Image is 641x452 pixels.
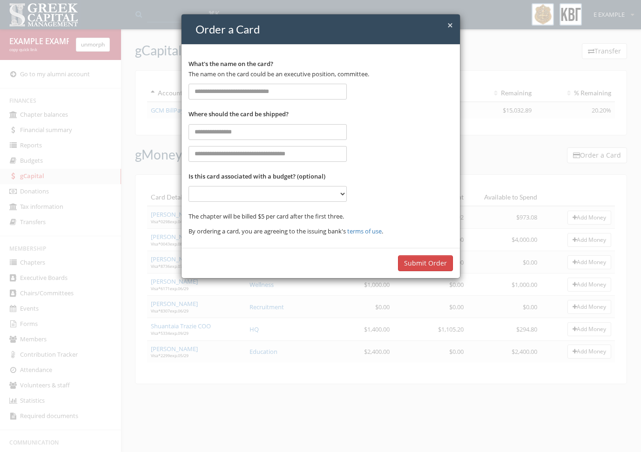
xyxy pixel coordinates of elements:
[347,227,382,235] a: terms of use
[447,19,453,32] span: ×
[196,21,453,37] h4: Order a Card
[189,211,453,221] p: The chapter will be billed $5 per card after the first three.
[189,69,453,79] p: The name on the card could be an executive position, committee.
[189,59,453,69] p: What's the name on the card?
[189,171,453,181] p: Is this card associated with a budget? (optional)
[189,109,453,119] p: Where should the card be shipped?
[189,226,453,236] p: By ordering a card, you are agreeing to the issuing bank's .
[398,255,453,271] button: Submit Order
